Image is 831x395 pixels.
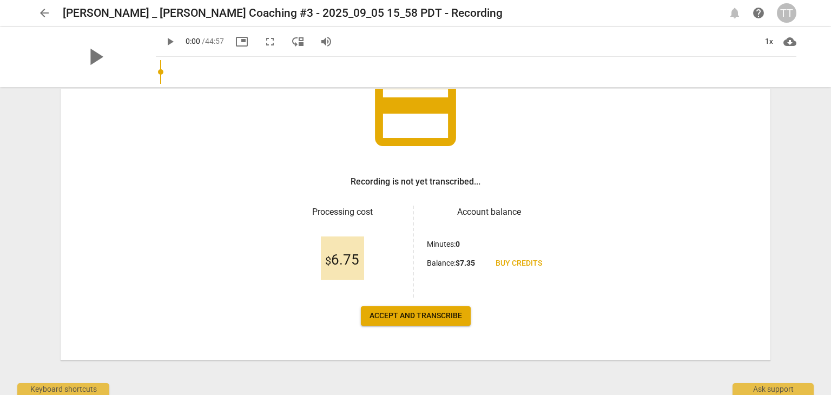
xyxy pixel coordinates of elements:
span: arrow_back [38,6,51,19]
div: Ask support [733,383,814,395]
span: credit_card [367,65,464,162]
span: $ [325,254,331,267]
button: Accept and transcribe [361,306,471,326]
span: volume_up [320,35,333,48]
span: help [752,6,765,19]
b: $ 7.35 [456,259,475,267]
p: Minutes : [427,239,460,250]
a: Buy credits [487,254,551,273]
h3: Account balance [427,206,551,219]
span: cloud_download [783,35,796,48]
h3: Recording is not yet transcribed... [351,175,480,188]
button: View player as separate pane [288,32,308,51]
span: play_arrow [81,43,109,71]
span: picture_in_picture [235,35,248,48]
b: 0 [456,240,460,248]
span: 0:00 [186,37,200,45]
p: Balance : [427,258,475,269]
span: play_arrow [163,35,176,48]
span: Buy credits [496,258,542,269]
span: / 44:57 [202,37,224,45]
div: Keyboard shortcuts [17,383,109,395]
button: TT [777,3,796,23]
div: 1x [759,33,779,50]
button: Volume [316,32,336,51]
span: move_down [292,35,305,48]
button: Play [160,32,180,51]
a: Help [749,3,768,23]
h2: [PERSON_NAME] _ [PERSON_NAME] Coaching #3 - 2025_09_05 15_58 PDT - Recording [63,6,503,20]
span: fullscreen [263,35,276,48]
span: 6.75 [325,252,359,268]
button: Picture in picture [232,32,252,51]
h3: Processing cost [280,206,404,219]
button: Fullscreen [260,32,280,51]
span: Accept and transcribe [370,311,462,321]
